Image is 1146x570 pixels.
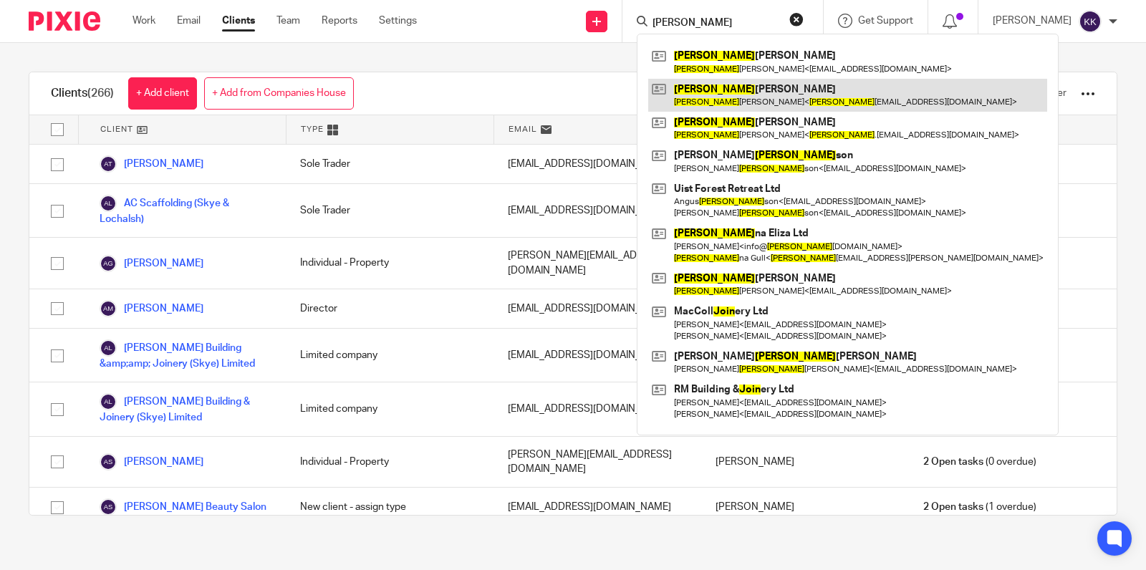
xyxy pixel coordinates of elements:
a: [PERSON_NAME] Beauty Salon [100,498,266,516]
span: (1 overdue) [923,500,1036,514]
img: svg%3E [100,339,117,357]
h1: Clients [51,86,114,101]
div: [PERSON_NAME] [701,437,909,488]
a: [PERSON_NAME] Building & Joinery (Skye) Limited [100,393,271,425]
img: svg%3E [1079,10,1102,33]
div: [EMAIL_ADDRESS][DOMAIN_NAME] [493,382,701,435]
a: [PERSON_NAME] [100,155,203,173]
a: Settings [379,14,417,28]
div: New client - assign type [286,488,493,526]
a: [PERSON_NAME] [100,453,203,470]
div: Limited company [286,329,493,382]
span: Get Support [858,16,913,26]
a: Clients [222,14,255,28]
span: 2 Open tasks [923,500,983,514]
div: Limited company [286,382,493,435]
div: [EMAIL_ADDRESS][DOMAIN_NAME] [493,184,701,237]
div: [EMAIL_ADDRESS][DOMAIN_NAME] [493,145,701,183]
span: 2 Open tasks [923,455,983,469]
a: Reports [322,14,357,28]
a: + Add from Companies House [204,77,354,110]
div: [PERSON_NAME][EMAIL_ADDRESS][DOMAIN_NAME] [493,437,701,488]
input: Search [651,17,780,30]
div: [PERSON_NAME][EMAIL_ADDRESS][DOMAIN_NAME] [493,238,701,289]
div: [PERSON_NAME] [701,488,909,526]
a: [PERSON_NAME] [100,255,203,272]
img: svg%3E [100,155,117,173]
span: Client [100,123,133,135]
a: + Add client [128,77,197,110]
span: (0 overdue) [923,455,1036,469]
img: svg%3E [100,498,117,516]
span: Email [509,123,537,135]
div: [EMAIL_ADDRESS][DOMAIN_NAME] [493,488,701,526]
img: svg%3E [100,300,117,317]
span: Type [301,123,324,135]
div: [EMAIL_ADDRESS][DOMAIN_NAME] [493,329,701,382]
a: Team [276,14,300,28]
div: Individual - Property [286,437,493,488]
input: Select all [44,116,71,143]
img: svg%3E [100,195,117,212]
a: AC Scaffolding (Skye & Lochalsh) [100,195,271,226]
a: Work [133,14,155,28]
p: [PERSON_NAME] [993,14,1072,28]
button: Clear [789,12,804,26]
div: [EMAIL_ADDRESS][DOMAIN_NAME] [493,289,701,328]
a: [PERSON_NAME] Building &amp;amp; Joinery (Skye) Limited [100,339,271,371]
span: (266) [87,87,114,99]
img: svg%3E [100,393,117,410]
div: Director [286,289,493,328]
img: svg%3E [100,255,117,272]
div: Individual - Property [286,238,493,289]
img: Pixie [29,11,100,31]
div: Sole Trader [286,145,493,183]
div: Sole Trader [286,184,493,237]
a: Email [177,14,201,28]
img: svg%3E [100,453,117,470]
a: [PERSON_NAME] [100,300,203,317]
